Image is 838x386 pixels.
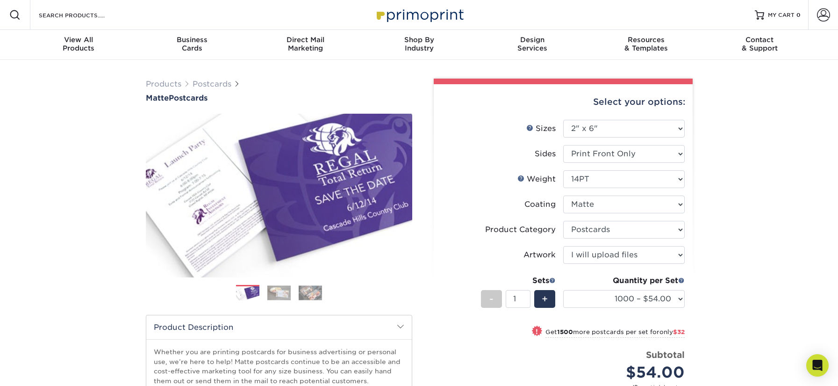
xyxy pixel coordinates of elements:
[299,285,322,300] img: Postcards 03
[146,94,169,102] span: Matte
[249,30,362,60] a: Direct MailMarketing
[249,36,362,44] span: Direct Mail
[236,285,259,302] img: Postcards 01
[570,361,685,384] div: $54.00
[38,9,129,21] input: SEARCH PRODUCTS.....
[267,285,291,300] img: Postcards 02
[703,36,817,44] span: Contact
[659,328,685,335] span: only
[589,36,703,52] div: & Templates
[135,30,249,60] a: BusinessCards
[135,36,249,52] div: Cards
[146,94,412,102] h1: Postcards
[476,36,589,44] span: Design
[362,30,476,60] a: Shop ByIndustry
[135,36,249,44] span: Business
[542,292,548,306] span: +
[806,354,829,377] div: Open Intercom Messenger
[703,30,817,60] a: Contact& Support
[22,36,136,52] div: Products
[146,94,412,102] a: MattePostcards
[362,36,476,44] span: Shop By
[476,36,589,52] div: Services
[768,11,795,19] span: MY CART
[146,103,412,288] img: Matte 01
[646,350,685,360] strong: Subtotal
[476,30,589,60] a: DesignServices
[536,327,538,336] span: !
[146,80,181,88] a: Products
[524,199,556,210] div: Coating
[481,275,556,286] div: Sets
[523,249,556,261] div: Artwork
[2,357,79,383] iframe: Google Customer Reviews
[517,174,556,185] div: Weight
[526,123,556,134] div: Sizes
[489,292,494,306] span: -
[796,12,801,18] span: 0
[557,328,573,335] strong: 1500
[673,328,685,335] span: $32
[563,275,685,286] div: Quantity per Set
[589,36,703,44] span: Resources
[22,36,136,44] span: View All
[703,36,817,52] div: & Support
[535,148,556,160] div: Sides
[441,84,685,120] div: Select your options:
[22,30,136,60] a: View AllProducts
[193,80,231,88] a: Postcards
[362,36,476,52] div: Industry
[372,5,466,25] img: Primoprint
[545,328,685,338] small: Get more postcards per set for
[249,36,362,52] div: Marketing
[589,30,703,60] a: Resources& Templates
[485,224,556,235] div: Product Category
[146,315,412,339] h2: Product Description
